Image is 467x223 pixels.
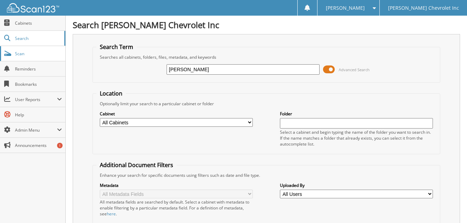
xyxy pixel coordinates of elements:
legend: Search Term [96,43,137,51]
span: Admin Menu [15,127,57,133]
span: Cabinets [15,20,62,26]
span: [PERSON_NAME] [326,6,365,10]
span: Announcements [15,142,62,148]
a: here [107,211,116,217]
span: Help [15,112,62,118]
img: scan123-logo-white.svg [7,3,59,13]
span: [PERSON_NAME] Chevrolet Inc [388,6,459,10]
legend: Additional Document Filters [96,161,177,169]
span: Search [15,35,61,41]
label: Uploaded By [280,182,433,188]
label: Metadata [100,182,253,188]
div: Optionally limit your search to a particular cabinet or folder [96,101,437,107]
div: Enhance your search for specific documents using filters such as date and file type. [96,172,437,178]
div: 1 [57,143,63,148]
span: User Reports [15,97,57,102]
label: Cabinet [100,111,253,117]
div: All metadata fields are searched by default. Select a cabinet with metadata to enable filtering b... [100,199,253,217]
h1: Search [PERSON_NAME] Chevrolet Inc [73,19,460,31]
span: Advanced Search [339,67,370,72]
span: Reminders [15,66,62,72]
span: Scan [15,51,62,57]
iframe: Chat Widget [432,190,467,223]
div: Searches all cabinets, folders, files, metadata, and keywords [96,54,437,60]
legend: Location [96,90,126,97]
label: Folder [280,111,433,117]
span: Bookmarks [15,81,62,87]
div: Select a cabinet and begin typing the name of the folder you want to search in. If the name match... [280,129,433,147]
